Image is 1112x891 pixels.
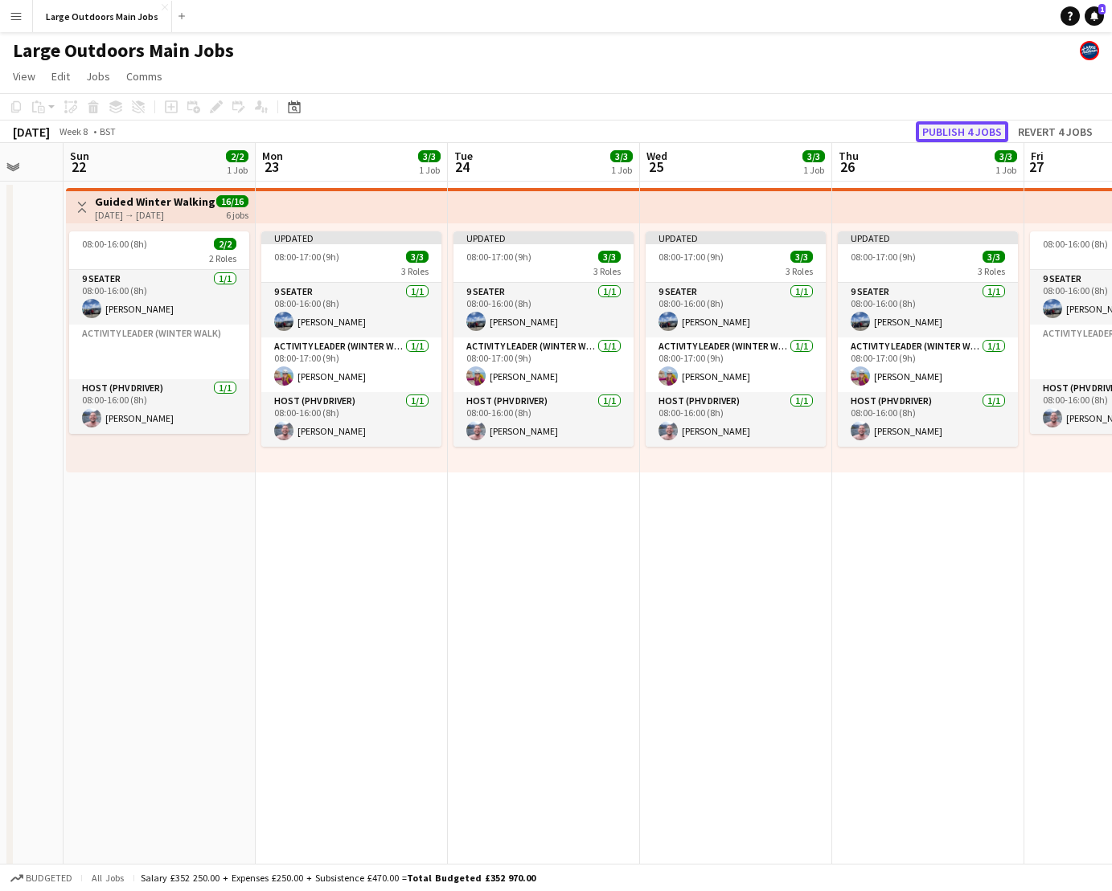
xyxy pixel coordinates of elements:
[644,157,667,176] span: 25
[226,207,248,221] div: 6 jobs
[209,252,236,264] span: 2 Roles
[598,251,621,263] span: 3/3
[1028,157,1044,176] span: 27
[68,157,89,176] span: 22
[646,283,826,337] app-card-role: 9 Seater1/108:00-16:00 (8h)[PERSON_NAME]
[45,66,76,87] a: Edit
[803,164,824,176] div: 1 Job
[802,150,825,162] span: 3/3
[839,149,859,163] span: Thu
[69,379,249,434] app-card-role: Host (PHV Driver)1/108:00-16:00 (8h)[PERSON_NAME]
[13,69,35,84] span: View
[69,231,249,434] app-job-card: 08:00-16:00 (8h)2/22 Roles9 Seater1/108:00-16:00 (8h)[PERSON_NAME]Activity Leader (Winter Walk)Ho...
[786,265,813,277] span: 3 Roles
[790,251,813,263] span: 3/3
[26,873,72,884] span: Budgeted
[419,164,440,176] div: 1 Job
[120,66,169,87] a: Comms
[262,149,283,163] span: Mon
[610,150,633,162] span: 3/3
[214,238,236,250] span: 2/2
[838,231,1018,447] app-job-card: Updated08:00-17:00 (9h)3/33 Roles9 Seater1/108:00-16:00 (8h)[PERSON_NAME]Activity Leader (Winter ...
[216,195,248,207] span: 16/16
[1011,121,1099,142] button: Revert 4 jobs
[851,251,916,263] span: 08:00-17:00 (9h)
[406,251,429,263] span: 3/3
[126,69,162,84] span: Comms
[838,337,1018,392] app-card-role: Activity Leader (Winter Walk)1/108:00-17:00 (9h)[PERSON_NAME]
[86,69,110,84] span: Jobs
[226,150,248,162] span: 2/2
[646,337,826,392] app-card-role: Activity Leader (Winter Walk)1/108:00-17:00 (9h)[PERSON_NAME]
[611,164,632,176] div: 1 Job
[401,265,429,277] span: 3 Roles
[452,157,473,176] span: 24
[260,157,283,176] span: 23
[453,392,634,447] app-card-role: Host (PHV Driver)1/108:00-16:00 (8h)[PERSON_NAME]
[82,238,147,250] span: 08:00-16:00 (8h)
[51,69,70,84] span: Edit
[646,231,826,447] app-job-card: Updated08:00-17:00 (9h)3/33 Roles9 Seater1/108:00-16:00 (8h)[PERSON_NAME]Activity Leader (Winter ...
[261,283,441,337] app-card-role: 9 Seater1/108:00-16:00 (8h)[PERSON_NAME]
[100,125,116,137] div: BST
[916,121,1008,142] button: Publish 4 jobs
[274,251,339,263] span: 08:00-17:00 (9h)
[838,231,1018,244] div: Updated
[1043,238,1108,250] span: 08:00-16:00 (8h)
[95,194,215,209] h3: Guided Winter Walking Holiday - [GEOGRAPHIC_DATA], [GEOGRAPHIC_DATA]
[13,39,234,63] h1: Large Outdoors Main Jobs
[983,251,1005,263] span: 3/3
[80,66,117,87] a: Jobs
[466,251,531,263] span: 08:00-17:00 (9h)
[418,150,441,162] span: 3/3
[978,265,1005,277] span: 3 Roles
[95,209,215,221] div: [DATE] → [DATE]
[454,149,473,163] span: Tue
[407,872,535,884] span: Total Budgeted £352 970.00
[1031,149,1044,163] span: Fri
[261,337,441,392] app-card-role: Activity Leader (Winter Walk)1/108:00-17:00 (9h)[PERSON_NAME]
[70,149,89,163] span: Sun
[33,1,172,32] button: Large Outdoors Main Jobs
[1085,6,1104,26] a: 1
[995,150,1017,162] span: 3/3
[646,149,667,163] span: Wed
[69,270,249,325] app-card-role: 9 Seater1/108:00-16:00 (8h)[PERSON_NAME]
[6,66,42,87] a: View
[836,157,859,176] span: 26
[227,164,248,176] div: 1 Job
[53,125,93,137] span: Week 8
[593,265,621,277] span: 3 Roles
[261,231,441,244] div: Updated
[646,231,826,244] div: Updated
[453,337,634,392] app-card-role: Activity Leader (Winter Walk)1/108:00-17:00 (9h)[PERSON_NAME]
[453,283,634,337] app-card-role: 9 Seater1/108:00-16:00 (8h)[PERSON_NAME]
[1098,4,1106,14] span: 1
[1080,41,1099,60] app-user-avatar: Large Outdoors Office
[261,231,441,447] app-job-card: Updated08:00-17:00 (9h)3/33 Roles9 Seater1/108:00-16:00 (8h)[PERSON_NAME]Activity Leader (Winter ...
[88,872,127,884] span: All jobs
[13,124,50,140] div: [DATE]
[453,231,634,244] div: Updated
[141,872,535,884] div: Salary £352 250.00 + Expenses £250.00 + Subsistence £470.00 =
[8,869,75,887] button: Budgeted
[995,164,1016,176] div: 1 Job
[659,251,724,263] span: 08:00-17:00 (9h)
[838,392,1018,447] app-card-role: Host (PHV Driver)1/108:00-16:00 (8h)[PERSON_NAME]
[838,283,1018,337] app-card-role: 9 Seater1/108:00-16:00 (8h)[PERSON_NAME]
[453,231,634,447] app-job-card: Updated08:00-17:00 (9h)3/33 Roles9 Seater1/108:00-16:00 (8h)[PERSON_NAME]Activity Leader (Winter ...
[261,392,441,447] app-card-role: Host (PHV Driver)1/108:00-16:00 (8h)[PERSON_NAME]
[646,392,826,447] app-card-role: Host (PHV Driver)1/108:00-16:00 (8h)[PERSON_NAME]
[69,325,249,379] app-card-role-placeholder: Activity Leader (Winter Walk)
